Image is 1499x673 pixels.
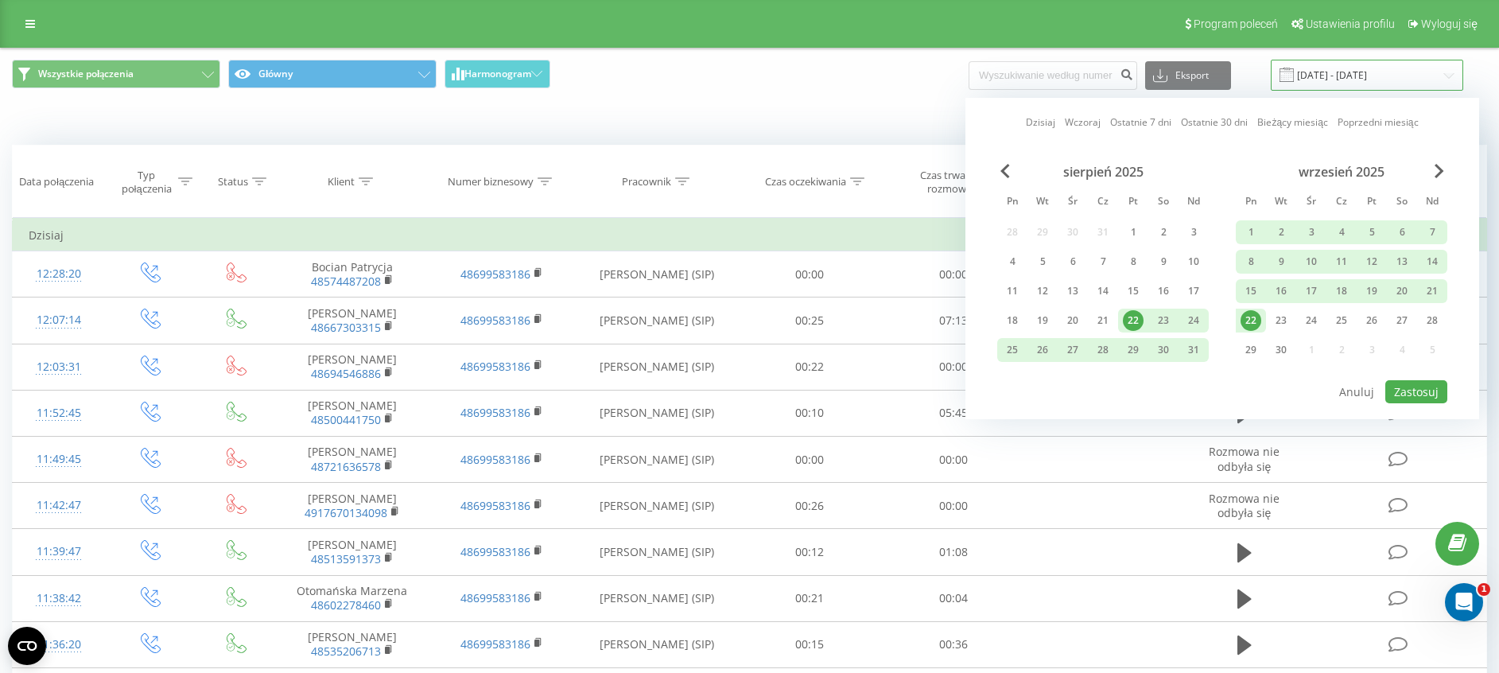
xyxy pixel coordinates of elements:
[1027,250,1058,274] div: wt 5 sie 2025
[278,390,427,436] td: [PERSON_NAME]
[1181,115,1248,130] a: Ostatnie 30 dni
[1148,250,1179,274] div: sob 9 sie 2025
[29,259,88,290] div: 12:28:20
[1239,191,1263,215] abbr: poniedziałek
[882,437,1026,483] td: 00:00
[460,405,530,420] a: 48699583186
[1241,310,1261,331] div: 22
[1271,310,1291,331] div: 23
[1420,191,1444,215] abbr: niedziela
[118,169,174,196] div: Typ połączenia
[1153,340,1174,360] div: 30
[1058,279,1088,303] div: śr 13 sie 2025
[765,175,846,189] div: Czas oczekiwania
[1331,281,1352,301] div: 18
[577,483,738,529] td: [PERSON_NAME] (SIP)
[1209,444,1280,473] span: Rozmowa nie odbyła się
[997,338,1027,362] div: pon 25 sie 2025
[1417,309,1447,333] div: ndz 28 wrz 2025
[1236,309,1266,333] div: pon 22 wrz 2025
[311,551,381,566] a: 48513591373
[1331,222,1352,243] div: 4
[1357,250,1387,274] div: pt 12 wrz 2025
[1062,310,1083,331] div: 20
[1361,251,1382,272] div: 12
[1478,583,1490,596] span: 1
[8,627,46,665] button: Open CMP widget
[1151,191,1175,215] abbr: sobota
[969,61,1137,90] input: Wyszukiwanie według numeru
[1118,220,1148,244] div: pt 1 sie 2025
[19,175,94,189] div: Data połączenia
[464,68,531,80] span: Harmonogram
[1241,222,1261,243] div: 1
[1445,583,1483,621] iframe: Intercom live chat
[1269,191,1293,215] abbr: wtorek
[1361,310,1382,331] div: 26
[1306,18,1395,30] span: Ustawienia profilu
[38,68,134,80] span: Wszystkie połączenia
[1183,310,1204,331] div: 24
[1257,115,1327,130] a: Bieżący miesiąc
[1422,310,1443,331] div: 28
[907,169,992,196] div: Czas trwania rozmowy
[1027,279,1058,303] div: wt 12 sie 2025
[882,575,1026,621] td: 00:04
[1062,281,1083,301] div: 13
[1241,251,1261,272] div: 8
[997,309,1027,333] div: pon 18 sie 2025
[1183,340,1204,360] div: 31
[1330,380,1383,403] button: Anuluj
[1061,191,1085,215] abbr: środa
[311,366,381,381] a: 48694546886
[1266,338,1296,362] div: wt 30 wrz 2025
[1002,281,1023,301] div: 11
[1148,279,1179,303] div: sob 16 sie 2025
[1032,310,1053,331] div: 19
[882,298,1026,344] td: 07:13
[1002,340,1023,360] div: 25
[577,621,738,667] td: [PERSON_NAME] (SIP)
[448,175,534,189] div: Numer biznesowy
[445,60,550,88] button: Harmonogram
[1326,250,1357,274] div: czw 11 wrz 2025
[311,459,381,474] a: 48721636578
[311,320,381,335] a: 48667303315
[1002,310,1023,331] div: 18
[1118,250,1148,274] div: pt 8 sie 2025
[1357,309,1387,333] div: pt 26 wrz 2025
[278,529,427,575] td: [PERSON_NAME]
[29,398,88,429] div: 11:52:45
[278,251,427,298] td: Bocian Patrycja
[1422,251,1443,272] div: 14
[1031,191,1054,215] abbr: wtorek
[1145,61,1231,90] button: Eksport
[577,344,738,390] td: [PERSON_NAME] (SIP)
[1091,191,1115,215] abbr: czwartek
[1123,340,1144,360] div: 29
[1183,251,1204,272] div: 10
[1032,251,1053,272] div: 5
[1266,250,1296,274] div: wt 9 wrz 2025
[882,529,1026,575] td: 01:08
[738,575,882,621] td: 00:21
[882,483,1026,529] td: 00:00
[328,175,355,189] div: Klient
[278,298,427,344] td: [PERSON_NAME]
[460,590,530,605] a: 48699583186
[1271,281,1291,301] div: 16
[1271,251,1291,272] div: 9
[1062,340,1083,360] div: 27
[1299,191,1323,215] abbr: środa
[1330,191,1353,215] abbr: czwartek
[577,437,738,483] td: [PERSON_NAME] (SIP)
[1301,281,1322,301] div: 17
[1065,115,1101,130] a: Wczoraj
[29,536,88,567] div: 11:39:47
[738,483,882,529] td: 00:26
[997,164,1209,180] div: sierpień 2025
[1331,310,1352,331] div: 25
[1357,220,1387,244] div: pt 5 wrz 2025
[1392,281,1412,301] div: 20
[1088,250,1118,274] div: czw 7 sie 2025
